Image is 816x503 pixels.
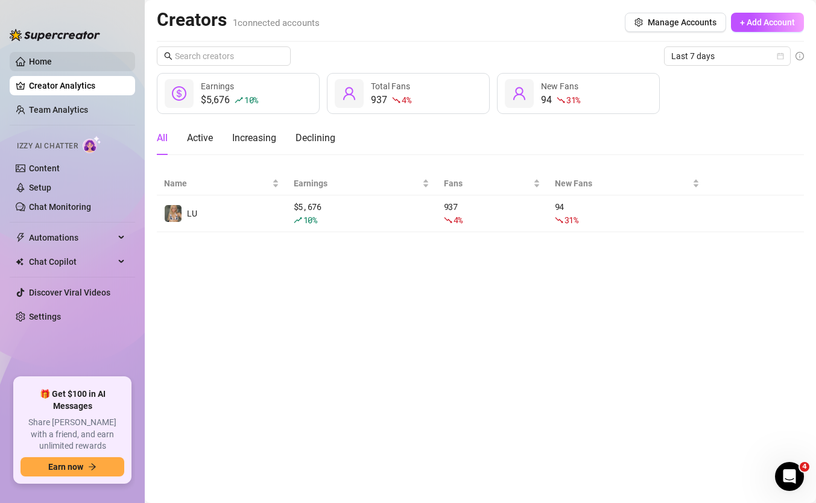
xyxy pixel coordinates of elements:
span: 4 % [402,94,411,106]
span: 10 % [303,214,317,226]
img: LU [165,205,182,222]
div: All [157,131,168,145]
img: logo-BBDzfeDw.svg [10,29,100,41]
h2: Creators [157,8,320,31]
span: Manage Accounts [648,17,716,27]
th: Name [157,172,286,195]
button: Earn nowarrow-right [21,457,124,476]
span: setting [634,18,643,27]
a: Settings [29,312,61,321]
button: Manage Accounts [625,13,726,32]
span: New Fans [555,177,690,190]
div: 937 [371,93,411,107]
a: Setup [29,183,51,192]
span: Earn now [48,462,83,472]
span: dollar-circle [172,86,186,101]
span: 10 % [244,94,258,106]
a: Creator Analytics [29,76,125,95]
span: Chat Copilot [29,252,115,271]
div: Active [187,131,213,145]
th: New Fans [548,172,707,195]
span: Automations [29,228,115,247]
span: Total Fans [371,81,410,91]
span: fall [444,216,452,224]
span: 4 % [454,214,463,226]
span: LU [187,209,197,218]
div: 94 [555,200,700,227]
span: rise [294,216,302,224]
img: AI Chatter [83,136,101,153]
span: rise [235,96,243,104]
div: $5,676 [201,93,258,107]
iframe: Intercom live chat [775,462,804,491]
a: Discover Viral Videos [29,288,110,297]
span: arrow-right [88,463,96,471]
a: Home [29,57,52,66]
span: user [512,86,527,101]
span: 4 [800,462,809,472]
span: Share [PERSON_NAME] with a friend, and earn unlimited rewards [21,417,124,452]
th: Fans [437,172,548,195]
span: Earnings [294,177,420,190]
img: Chat Copilot [16,258,24,266]
span: Izzy AI Chatter [17,141,78,152]
span: calendar [777,52,784,60]
div: $ 5,676 [294,200,429,227]
div: 94 [541,93,580,107]
span: + Add Account [740,17,795,27]
span: fall [555,216,563,224]
span: Name [164,177,270,190]
span: info-circle [795,52,804,60]
div: 937 [444,200,540,227]
span: Fans [444,177,531,190]
div: Increasing [232,131,276,145]
span: 31 % [566,94,580,106]
span: New Fans [541,81,578,91]
span: fall [392,96,400,104]
button: + Add Account [731,13,804,32]
a: Team Analytics [29,105,88,115]
span: 31 % [565,214,578,226]
span: search [164,52,172,60]
div: Declining [296,131,335,145]
a: Chat Monitoring [29,202,91,212]
th: Earnings [286,172,437,195]
input: Search creators [175,49,274,63]
span: user [342,86,356,101]
span: thunderbolt [16,233,25,242]
span: Last 7 days [671,47,783,65]
span: 1 connected accounts [233,17,320,28]
span: Earnings [201,81,234,91]
span: 🎁 Get $100 in AI Messages [21,388,124,412]
a: Content [29,163,60,173]
span: fall [557,96,565,104]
